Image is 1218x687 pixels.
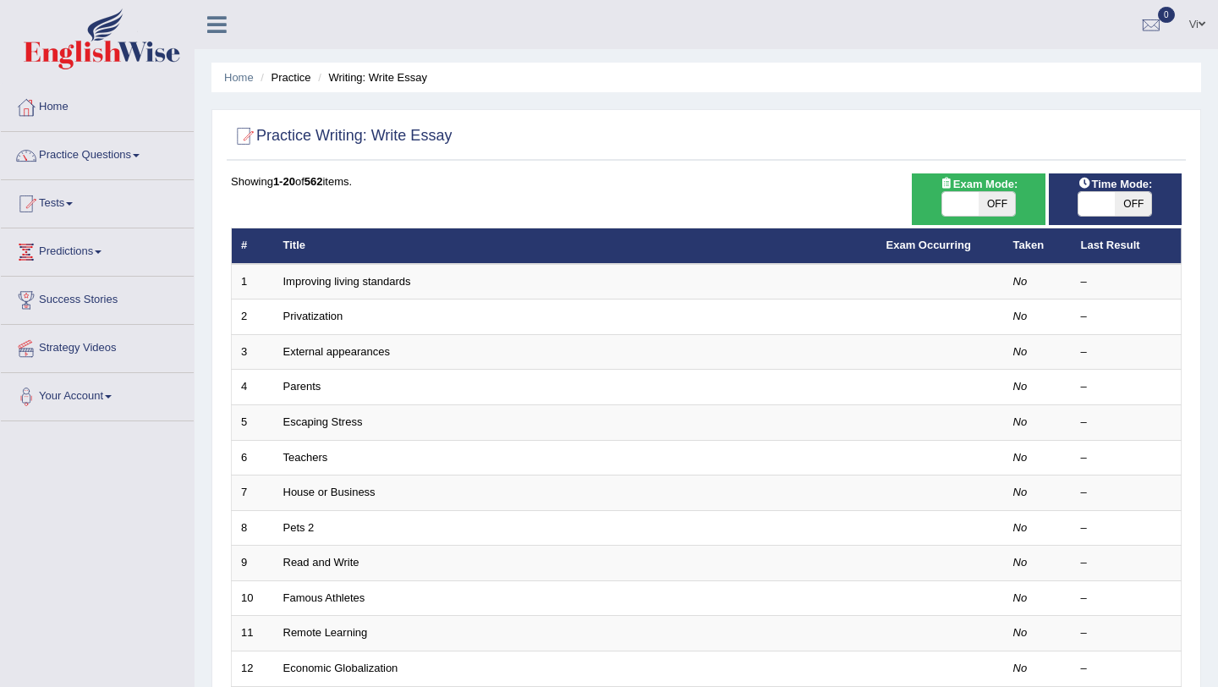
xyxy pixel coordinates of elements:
td: 11 [232,616,274,651]
div: – [1081,485,1172,501]
div: – [1081,555,1172,571]
div: – [1081,274,1172,290]
a: Strategy Videos [1,325,194,367]
div: – [1081,625,1172,641]
em: No [1013,275,1028,288]
th: # [232,228,274,264]
b: 562 [304,175,323,188]
td: 9 [232,546,274,581]
em: No [1013,345,1028,358]
td: 7 [232,475,274,511]
a: Your Account [1,373,194,415]
div: – [1081,344,1172,360]
span: Time Mode: [1071,175,1159,193]
span: OFF [1115,192,1151,216]
div: Show exams occurring in exams [912,173,1045,225]
a: Pets 2 [283,521,315,534]
td: 4 [232,370,274,405]
th: Title [274,228,877,264]
a: Improving living standards [283,275,411,288]
td: 12 [232,651,274,686]
a: Remote Learning [283,626,368,639]
span: Exam Mode: [933,175,1024,193]
b: 1-20 [273,175,295,188]
td: 2 [232,300,274,335]
span: 0 [1158,7,1175,23]
div: – [1081,591,1172,607]
div: – [1081,661,1172,677]
em: No [1013,591,1028,604]
td: 6 [232,440,274,475]
em: No [1013,451,1028,464]
a: Parents [283,380,321,393]
a: Home [1,84,194,126]
em: No [1013,415,1028,428]
li: Practice [256,69,310,85]
td: 1 [232,264,274,300]
em: No [1013,662,1028,674]
a: Escaping Stress [283,415,363,428]
a: Privatization [283,310,343,322]
div: – [1081,520,1172,536]
td: 3 [232,334,274,370]
a: External appearances [283,345,390,358]
a: Success Stories [1,277,194,319]
div: Showing of items. [231,173,1182,190]
em: No [1013,521,1028,534]
li: Writing: Write Essay [314,69,427,85]
a: Famous Athletes [283,591,365,604]
th: Taken [1004,228,1072,264]
em: No [1013,556,1028,569]
a: Predictions [1,228,194,271]
div: – [1081,415,1172,431]
a: House or Business [283,486,376,498]
a: Read and Write [283,556,359,569]
a: Practice Questions [1,132,194,174]
a: Exam Occurring [886,239,971,251]
div: – [1081,379,1172,395]
a: Teachers [283,451,328,464]
div: – [1081,450,1172,466]
td: 5 [232,405,274,441]
th: Last Result [1072,228,1182,264]
a: Home [224,71,254,84]
em: No [1013,626,1028,639]
h2: Practice Writing: Write Essay [231,124,452,149]
span: OFF [979,192,1015,216]
a: Economic Globalization [283,662,398,674]
em: No [1013,486,1028,498]
em: No [1013,310,1028,322]
td: 8 [232,510,274,546]
a: Tests [1,180,194,223]
div: – [1081,309,1172,325]
em: No [1013,380,1028,393]
td: 10 [232,580,274,616]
